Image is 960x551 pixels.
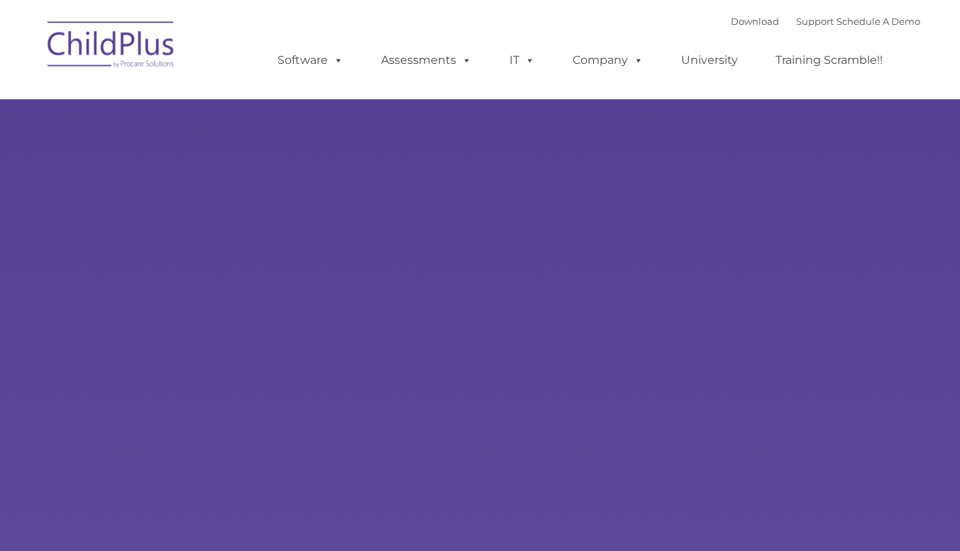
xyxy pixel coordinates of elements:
font: | [731,16,920,27]
a: University [667,46,752,74]
a: Training Scramble!! [761,46,897,74]
a: Company [558,46,658,74]
a: Software [263,46,358,74]
img: ChildPlus by Procare Solutions [40,11,182,82]
a: Support [796,16,834,27]
a: Schedule A Demo [837,16,920,27]
a: Assessments [367,46,486,74]
a: Download [731,16,779,27]
a: IT [495,46,549,74]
